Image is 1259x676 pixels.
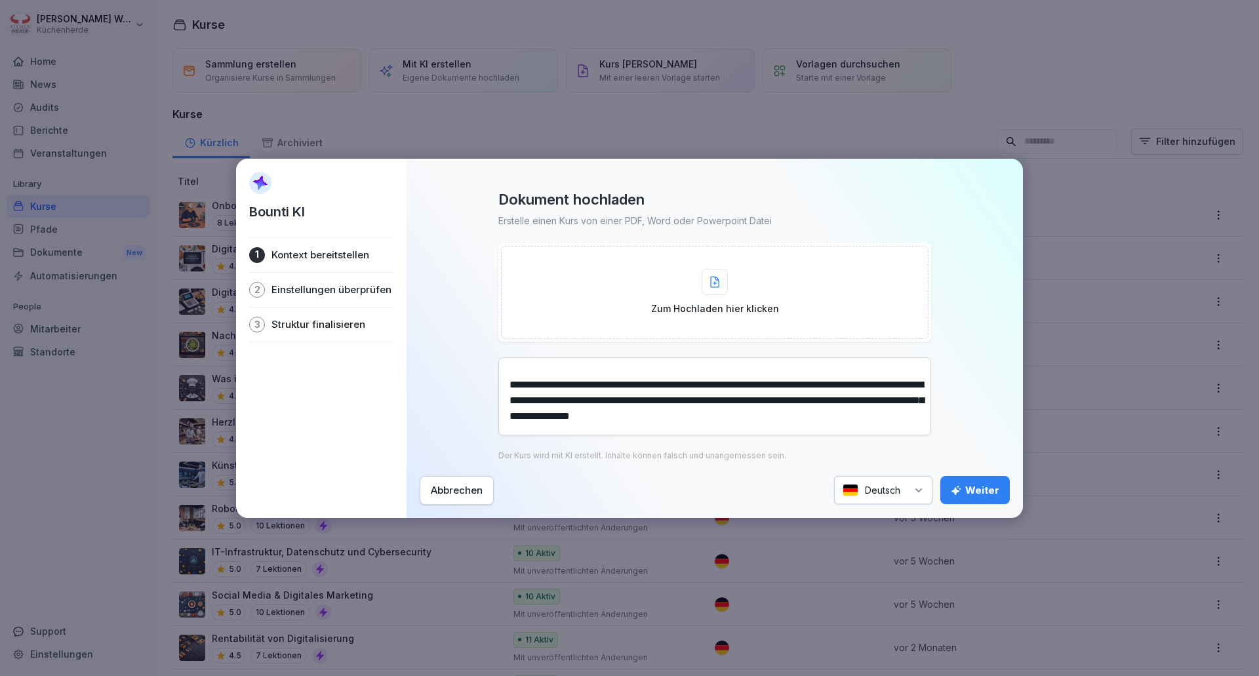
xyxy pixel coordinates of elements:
div: 3 [249,317,265,332]
p: Kontext bereitstellen [271,249,369,262]
button: Abbrechen [420,476,494,505]
div: 1 [249,247,265,263]
p: Struktur finalisieren [271,318,365,331]
p: Einstellungen überprüfen [271,283,391,296]
p: Dokument hochladen [498,190,645,209]
p: Zum Hochladen hier klicken [651,302,779,315]
div: Abbrechen [431,483,483,498]
div: Weiter [951,483,999,498]
p: Bounti KI [249,202,305,222]
img: de.svg [843,484,858,496]
img: AI Sparkle [249,172,271,194]
p: Erstelle einen Kurs von einer PDF, Word oder Powerpoint Datei [498,214,772,228]
p: Der Kurs wird mit KI erstellt. Inhalte können falsch und unangemessen sein. [498,451,786,460]
div: 2 [249,282,265,298]
button: Weiter [940,476,1010,504]
div: Deutsch [834,476,932,504]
